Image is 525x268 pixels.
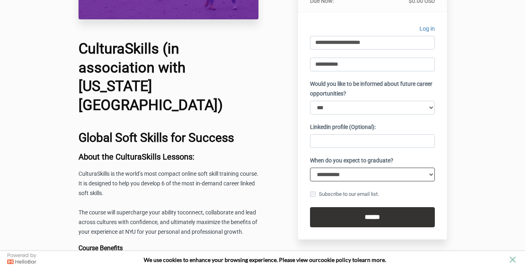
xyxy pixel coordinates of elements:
[79,209,257,235] span: connect, collaborate and lead across cultures with confidence, and ultimately maximize the benefi...
[310,123,376,132] label: Linkedin profile (Optional):
[508,255,518,265] button: close
[144,256,318,263] span: We use cookies to enhance your browsing experience. Please view our
[310,79,435,99] label: Would you like to be informed about future career opportunities?
[352,256,358,263] strong: to
[79,170,258,196] span: CulturaSkills is the world’s most compact online soft skill training course. It is designed to he...
[79,131,234,145] b: Global Soft Skills for Success
[420,24,435,36] a: Log in
[79,39,259,115] h1: CulturaSkills (in association with [US_STATE][GEOGRAPHIC_DATA])
[79,152,259,161] h3: About the CulturaSkills Lessons:
[310,191,316,197] input: Subscribe to our email list.
[79,209,183,216] span: The course will supercharge your ability to
[358,256,386,263] span: learn more.
[310,190,379,199] label: Subscribe to our email list.
[310,156,393,166] label: When do you expect to graduate?
[318,256,351,263] a: cookie policy
[79,244,123,252] b: Course Benefits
